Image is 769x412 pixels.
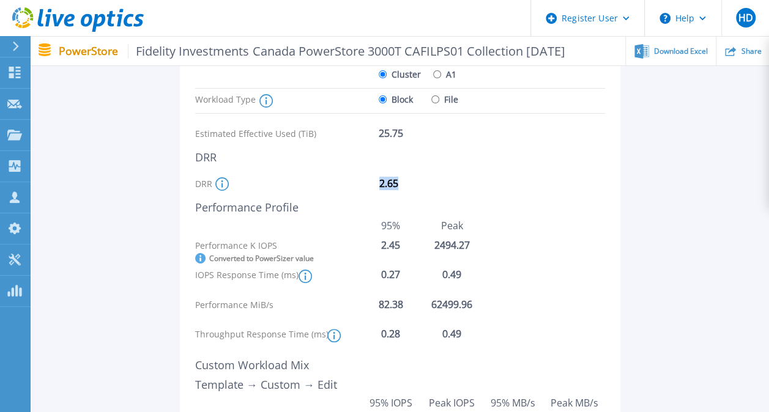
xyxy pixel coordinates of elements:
[379,123,477,144] div: 25.75
[360,220,422,231] div: 95%
[195,150,556,164] div: DRR
[422,397,483,408] div: Peak IOPS
[360,397,422,408] div: 95% IOPS
[741,48,761,55] span: Share
[483,397,544,408] div: 95% MB/s
[738,13,752,23] span: HD
[422,220,483,231] div: Peak
[128,44,565,58] span: Fidelity Investments Canada PowerStore 3000T CAFILPS01 Collection [DATE]
[59,44,565,58] p: PowerStore
[379,95,387,103] input: Block
[195,123,379,144] div: Estimated Effective Used (TiB)
[654,48,708,55] span: Download Excel
[195,89,379,110] div: Workload Type
[195,241,360,253] div: Performance K IOPS
[422,328,483,339] div: 0.49
[195,200,556,214] div: Performance Profile
[195,270,360,282] div: IOPS Response Time (ms)
[195,329,360,342] div: Throughput Response Time (ms)
[422,269,483,280] div: 0.49
[379,89,413,110] label: Block
[379,179,477,200] div: 2.65
[544,397,605,408] div: Peak MB/s
[433,64,456,85] label: A1
[195,378,556,391] div: Template → Custom → Edit
[379,70,387,78] input: Cluster
[422,240,483,251] div: 2494.27
[431,89,458,110] label: File
[360,240,422,251] div: 2.45
[360,299,422,310] div: 82.38
[379,64,421,85] label: Cluster
[195,173,380,194] div: DRR
[431,95,439,103] input: File
[195,358,556,372] div: Custom Workload Mix
[195,253,360,263] div: Converted to PowerSizer value
[422,299,483,310] div: 62499.96
[195,300,360,312] div: Performance MiB/s
[433,70,441,78] input: A1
